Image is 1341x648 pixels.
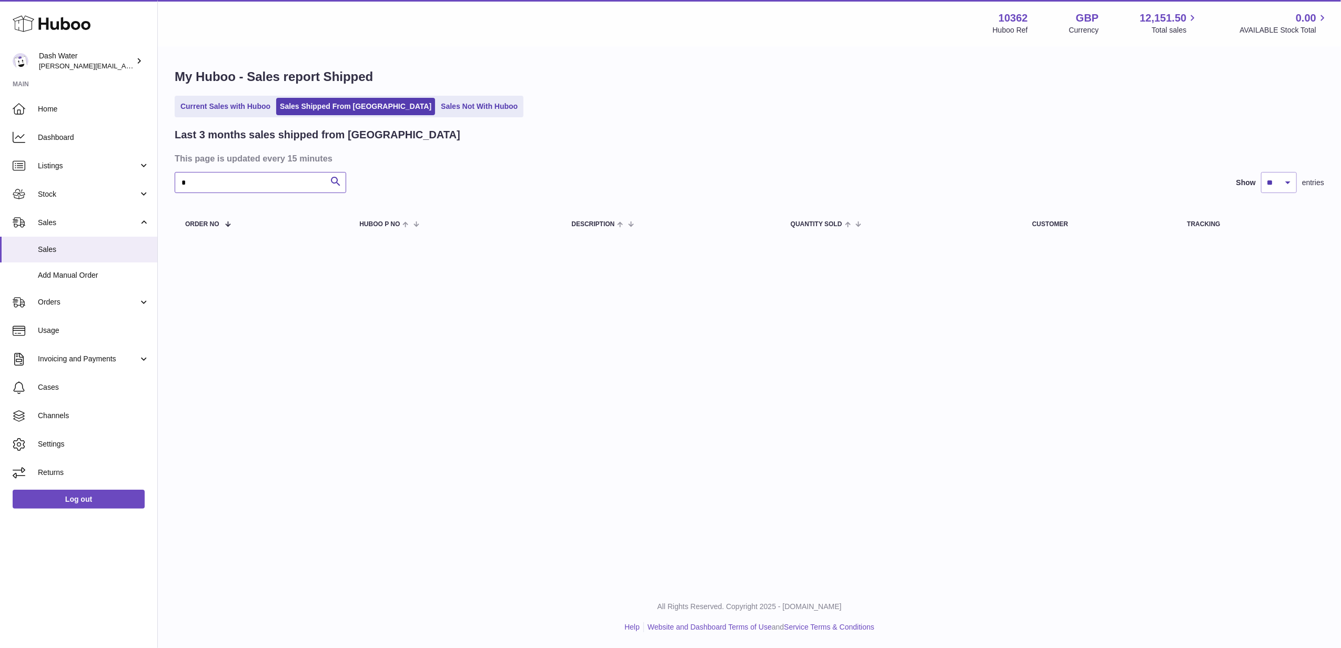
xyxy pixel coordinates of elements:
[38,218,138,228] span: Sales
[38,411,149,421] span: Channels
[1296,11,1316,25] span: 0.00
[38,439,149,449] span: Settings
[185,221,219,228] span: Order No
[1239,25,1328,35] span: AVAILABLE Stock Total
[1140,11,1186,25] span: 12,151.50
[276,98,435,115] a: Sales Shipped From [GEOGRAPHIC_DATA]
[1302,178,1324,188] span: entries
[38,326,149,336] span: Usage
[38,468,149,478] span: Returns
[1187,221,1314,228] div: Tracking
[175,128,460,142] h2: Last 3 months sales shipped from [GEOGRAPHIC_DATA]
[993,25,1028,35] div: Huboo Ref
[38,104,149,114] span: Home
[166,602,1333,612] p: All Rights Reserved. Copyright 2025 - [DOMAIN_NAME]
[644,622,874,632] li: and
[177,98,274,115] a: Current Sales with Huboo
[38,354,138,364] span: Invoicing and Payments
[359,221,400,228] span: Huboo P no
[1140,11,1198,35] a: 12,151.50 Total sales
[999,11,1028,25] strong: 10362
[38,189,138,199] span: Stock
[38,245,149,255] span: Sales
[1152,25,1198,35] span: Total sales
[784,623,874,631] a: Service Terms & Conditions
[437,98,521,115] a: Sales Not With Huboo
[648,623,772,631] a: Website and Dashboard Terms of Use
[38,133,149,143] span: Dashboard
[1069,25,1099,35] div: Currency
[38,382,149,392] span: Cases
[39,62,211,70] span: [PERSON_NAME][EMAIL_ADDRESS][DOMAIN_NAME]
[1076,11,1098,25] strong: GBP
[1032,221,1166,228] div: Customer
[791,221,842,228] span: Quantity Sold
[571,221,614,228] span: Description
[38,297,138,307] span: Orders
[175,153,1322,164] h3: This page is updated every 15 minutes
[175,68,1324,85] h1: My Huboo - Sales report Shipped
[13,490,145,509] a: Log out
[13,53,28,69] img: james@dash-water.com
[1239,11,1328,35] a: 0.00 AVAILABLE Stock Total
[624,623,640,631] a: Help
[39,51,134,71] div: Dash Water
[38,270,149,280] span: Add Manual Order
[38,161,138,171] span: Listings
[1236,178,1256,188] label: Show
